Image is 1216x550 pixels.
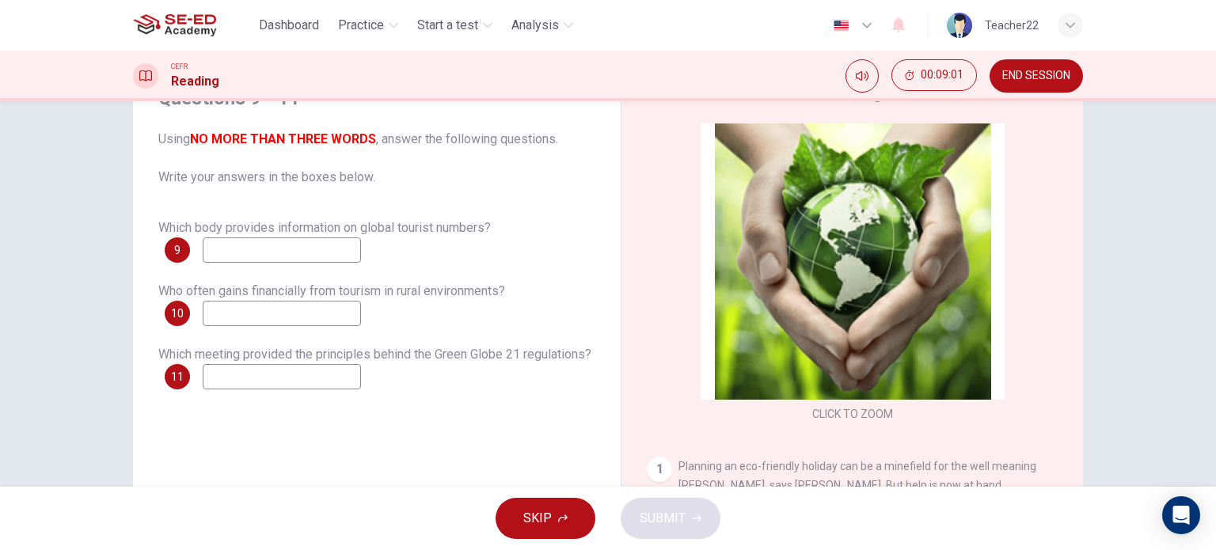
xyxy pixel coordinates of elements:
button: Start a test [411,11,499,40]
span: Who often gains financially from tourism in rural environments? [158,283,505,298]
img: SE-ED Academy logo [133,9,216,41]
span: 10 [171,308,184,319]
div: Teacher22 [985,16,1039,35]
button: END SESSION [990,59,1083,93]
span: Which meeting provided the principles behind the Green Globe 21 regulations? [158,347,591,362]
img: Profile picture [947,13,972,38]
span: Which body provides information on global tourist numbers? [158,220,491,235]
font: NO MORE THAN THREE WORDS [190,131,376,146]
span: Practice [338,16,384,35]
span: 11 [171,371,184,382]
span: 00:09:01 [921,69,963,82]
span: END SESSION [1002,70,1070,82]
div: Open Intercom Messenger [1162,496,1200,534]
div: Mute [845,59,879,93]
span: Planning an eco-friendly holiday can be a minefield for the well meaning [PERSON_NAME], says [PER... [678,460,1036,491]
button: Practice [332,11,405,40]
span: SKIP [523,507,552,529]
button: Analysis [505,11,579,40]
img: en [831,20,851,32]
span: Start a test [417,16,478,35]
button: Dashboard [253,11,325,40]
button: SKIP [496,498,595,539]
button: 00:09:01 [891,59,977,91]
span: 9 [174,245,180,256]
span: Dashboard [259,16,319,35]
span: CEFR [171,61,188,72]
span: Analysis [511,16,559,35]
span: Using , answer the following questions. Write your answers in the boxes below. [158,130,595,187]
h1: Reading [171,72,219,91]
div: Hide [891,59,977,93]
a: SE-ED Academy logo [133,9,253,41]
div: 1 [647,457,672,482]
